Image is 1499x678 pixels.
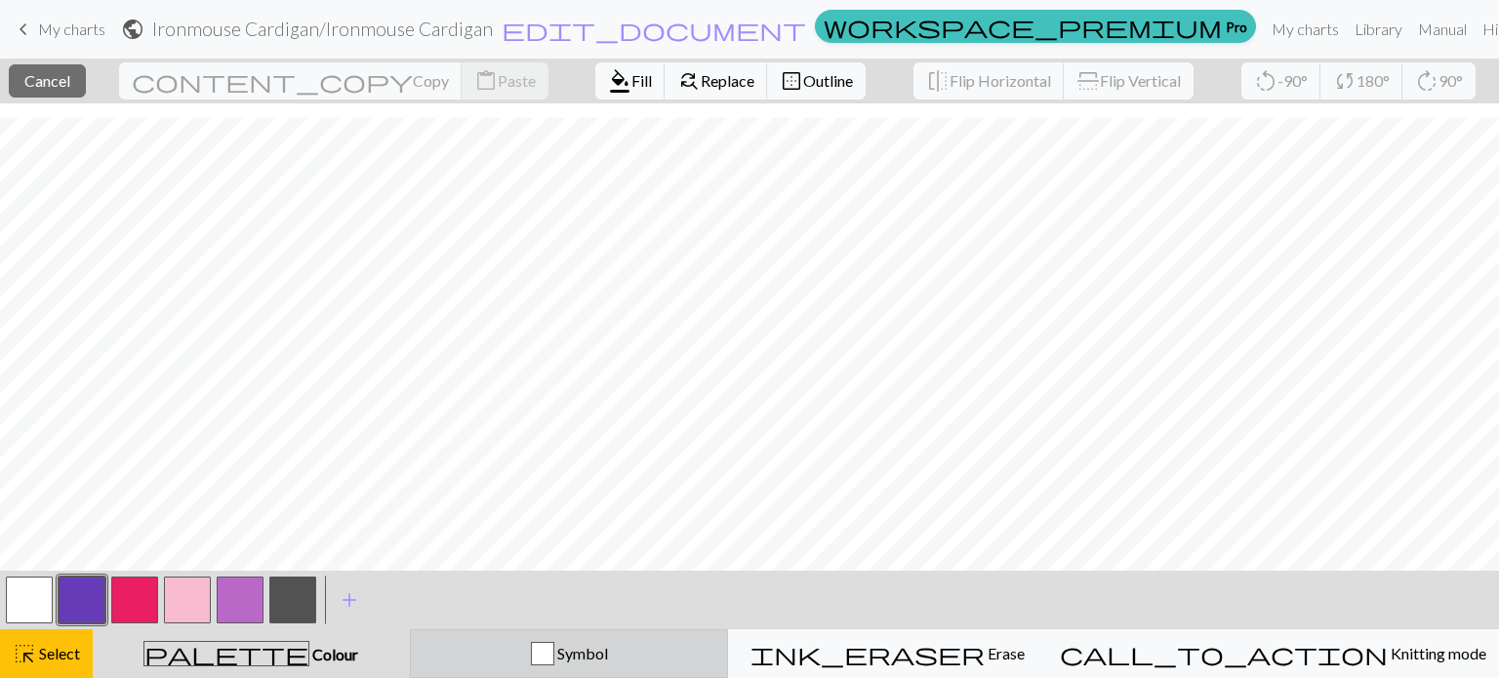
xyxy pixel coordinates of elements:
button: Flip Horizontal [913,62,1065,100]
span: Knitting mode [1388,644,1486,662]
span: rotate_left [1254,67,1277,95]
span: add [338,586,361,614]
span: Outline [803,71,853,90]
button: Symbol [410,629,729,678]
span: Symbol [554,644,608,662]
span: workspace_premium [824,13,1222,40]
button: 90° [1402,62,1476,100]
h2: Ironmouse Cardigan / Ironmouse Cardigan [152,18,493,40]
span: rotate_right [1415,67,1438,95]
span: edit_document [502,16,806,43]
span: flip [1074,69,1102,93]
button: -90° [1241,62,1321,100]
span: find_replace [677,67,701,95]
span: Fill [631,71,652,90]
span: 180° [1357,71,1390,90]
a: My charts [1264,10,1347,49]
span: ink_eraser [750,640,985,667]
button: Colour [93,629,410,678]
button: 180° [1320,62,1403,100]
span: public [121,16,144,43]
span: border_outer [780,67,803,95]
span: keyboard_arrow_left [12,16,35,43]
button: Knitting mode [1047,629,1499,678]
a: Pro [815,10,1256,43]
span: Replace [701,71,754,90]
a: Manual [1410,10,1475,49]
span: Flip Horizontal [950,71,1051,90]
span: Erase [985,644,1025,662]
span: Cancel [24,71,70,90]
span: 90° [1438,71,1463,90]
button: Copy [119,62,463,100]
button: Fill [595,62,666,100]
button: Replace [665,62,768,100]
button: Erase [728,629,1047,678]
span: call_to_action [1060,640,1388,667]
span: -90° [1277,71,1308,90]
span: format_color_fill [608,67,631,95]
button: Cancel [9,64,86,98]
button: Outline [767,62,866,100]
span: palette [144,640,308,667]
button: Flip Vertical [1064,62,1194,100]
span: Colour [309,645,358,663]
a: Library [1347,10,1410,49]
a: My charts [12,13,105,46]
span: Copy [413,71,449,90]
span: flip [926,67,950,95]
span: Flip Vertical [1100,71,1181,90]
span: My charts [38,20,105,38]
span: highlight_alt [13,640,36,667]
span: Select [36,644,80,662]
span: sync [1333,67,1357,95]
span: content_copy [132,67,413,95]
